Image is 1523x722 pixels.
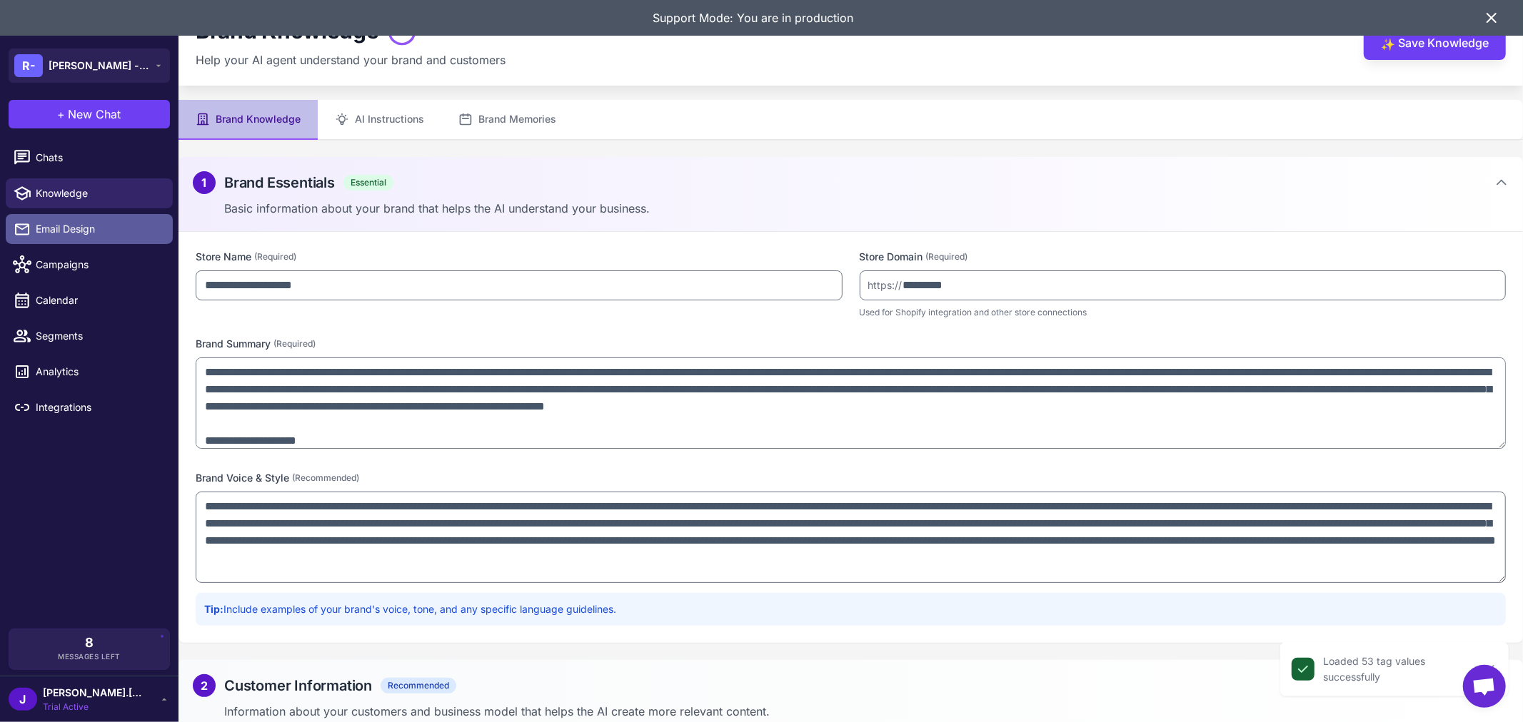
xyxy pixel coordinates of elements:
[224,675,372,696] h2: Customer Information
[36,221,161,237] span: Email Design
[36,185,161,201] span: Knowledge
[318,100,441,140] button: AI Instructions
[926,250,968,263] span: (Required)
[6,357,173,387] a: Analytics
[9,100,170,128] button: +New Chat
[343,175,393,190] span: Essential
[6,392,173,422] a: Integrations
[1323,654,1479,685] div: Loaded 53 tag values successfully
[193,171,216,194] div: 1
[36,364,161,380] span: Analytics
[860,249,1507,265] label: Store Domain
[36,293,161,308] span: Calendar
[9,688,37,711] div: J
[196,51,506,68] p: Help your AI agent understand your brand and customers
[224,200,1509,217] p: Basic information about your brand that helps the AI understand your business.
[43,701,143,713] span: Trial Active
[254,250,296,263] span: (Required)
[224,703,1509,720] p: Information about your customers and business model that helps the AI create more relevant content.
[43,685,143,701] span: [PERSON_NAME].[PERSON_NAME]
[85,636,94,649] span: 8
[58,106,66,123] span: +
[1364,26,1506,60] button: ✨Save Knowledge
[196,249,843,265] label: Store Name
[1479,658,1502,681] button: Close
[6,143,173,173] a: Chats
[1381,36,1392,47] span: ✨
[36,328,161,344] span: Segments
[196,336,1506,352] label: Brand Summary
[9,49,170,83] button: R-[PERSON_NAME] - Email Agent
[6,250,173,280] a: Campaigns
[6,285,173,315] a: Calendar
[204,601,1497,617] p: Include examples of your brand's voice, tone, and any specific language guidelines.
[273,337,316,350] span: (Required)
[6,178,173,208] a: Knowledge
[1463,665,1506,708] div: Open chat
[49,58,149,73] span: [PERSON_NAME] - Email Agent
[292,472,359,484] span: (Recommended)
[36,400,161,415] span: Integrations
[441,100,573,140] button: Brand Memories
[14,54,43,77] div: R-
[196,470,1506,486] label: Brand Voice & Style
[860,306,1507,319] p: Used for Shopify integration and other store connections
[36,257,161,273] span: Campaigns
[69,106,121,123] span: New Chat
[36,150,161,166] span: Chats
[6,321,173,351] a: Segments
[58,651,121,662] span: Messages Left
[6,214,173,244] a: Email Design
[193,674,216,697] div: 2
[381,678,456,693] span: Recommended
[224,172,335,193] h2: Brand Essentials
[179,100,318,140] button: Brand Knowledge
[204,603,223,615] strong: Tip:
